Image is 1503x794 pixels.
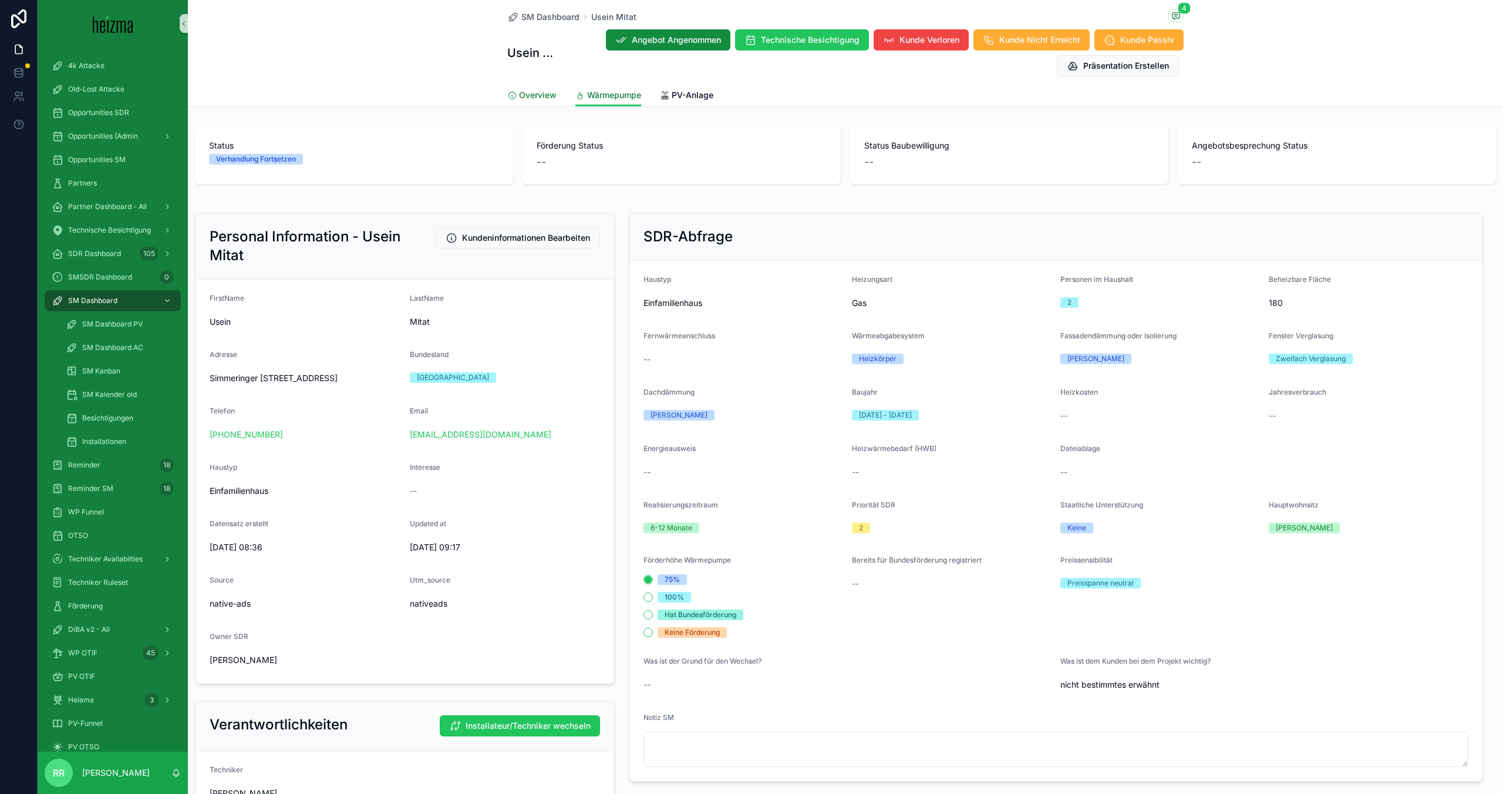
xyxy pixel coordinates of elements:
span: PV-Funnel [68,719,103,728]
span: -- [852,466,859,478]
span: Förderung Status [537,140,827,152]
span: Fenster Verglasung [1269,331,1333,340]
div: 3 [144,693,159,707]
span: SMSDR Dashboard [68,272,132,282]
a: Techniker Ruleset [45,572,181,593]
span: SM Kanban [82,366,120,376]
span: SDR Dashboard [68,249,121,258]
button: Angebot Angenommen [606,29,730,51]
a: PV-Anlage [660,85,713,108]
span: Telefon [210,406,235,415]
span: Personen im Haushalt [1060,275,1133,284]
span: Was ist der Grund für den Wechsel? [643,657,761,665]
span: native-ads [210,598,400,610]
a: Heiama3 [45,689,181,711]
span: Status Baubewilligung [864,140,1154,152]
span: Angebotsbesprechung Status [1192,140,1482,152]
span: Priorität SDR [852,500,895,509]
span: SM Dashboard [68,296,117,305]
img: App logo [93,14,133,33]
button: Präsentation Erstellen [1057,55,1179,76]
span: Reminder SM [68,484,113,493]
span: Förderung [68,601,103,611]
span: Einfamilienhaus [643,297,843,309]
a: Technische Besichtigung [45,220,181,241]
a: Opportunities (Admin [45,126,181,147]
button: Kunde Verloren [874,29,969,51]
a: SM Dashboard PV [59,314,181,335]
span: -- [1060,410,1067,422]
span: Usein Mitat [591,11,636,23]
span: Kunde Nicht Erreicht [999,34,1080,46]
span: Overview [519,89,557,101]
a: [PHONE_NUMBER] [210,429,283,440]
span: Techniker [210,765,243,774]
div: 75% [665,574,680,585]
span: Energieausweis [643,444,696,453]
span: Reminder [68,460,100,470]
a: SM Dashboard AC [59,337,181,358]
span: Old-Lost Attacke [68,85,124,94]
span: Mitat [410,316,601,328]
div: 18 [160,458,174,472]
span: Was ist dem Kunden bei dem Projekt wichtig? [1060,657,1211,665]
span: nativeads [410,598,601,610]
a: Techniker Availabilties [45,549,181,570]
span: Kundeninformationen Bearbeiten [462,232,590,244]
span: Opportunities SDR [68,108,129,117]
span: Beheizbare Fläche [1269,275,1331,284]
span: Kunde Verloren [899,34,959,46]
button: Kunde Passiv [1094,29,1184,51]
span: [PERSON_NAME] [210,654,277,666]
span: Heizwärmebedarf (HWB) [852,444,936,453]
span: Haustyp [210,463,237,472]
span: WP Funnel [68,507,104,517]
div: Heizkörper [859,354,897,364]
button: Kunde Nicht Erreicht [973,29,1090,51]
span: FirstName [210,294,244,302]
a: Partner Dashboard - All [45,196,181,217]
span: Realisierungszeitraum [643,500,718,509]
a: OTSO [45,525,181,546]
span: Opportunities SM [68,155,126,164]
span: LastName [410,294,444,302]
span: Installateur/Techniker wechseln [466,720,591,732]
div: 0 [160,270,174,284]
span: -- [643,679,651,691]
span: Source [210,576,234,584]
div: [DATE] - [DATE] [859,410,912,420]
span: -- [1192,154,1201,170]
span: Förderhöhe Wärmepumpe [643,556,731,564]
a: Förderung [45,595,181,617]
span: Techniker Ruleset [68,578,128,587]
span: Fassadendämmung oder Isolierung [1060,331,1177,340]
a: SM Dashboard [507,11,579,23]
div: 18 [160,482,174,496]
a: Installationen [59,431,181,452]
span: Usein [210,316,400,328]
a: Opportunities SM [45,149,181,170]
span: Dateiablage [1060,444,1100,453]
h2: Personal Information - Usein Mitat [210,227,436,265]
a: Reminder SM18 [45,478,181,499]
a: 4k Attacke [45,55,181,76]
a: PV OTIF [45,666,181,687]
span: Notiz SM [643,713,674,722]
span: Bereits für Bundesförderung registriert [852,556,982,564]
span: Technische Besichtigung [761,34,860,46]
span: Hauptwohnsitz [1269,500,1319,509]
span: Owner SDR [210,632,248,641]
a: Reminder18 [45,455,181,476]
span: Simmeringer [STREET_ADDRESS] [210,372,400,384]
span: 180 [1269,297,1468,309]
div: 105 [140,247,159,261]
span: PV-Anlage [672,89,713,101]
span: Fernwärmeanschluss [643,331,715,340]
a: Wärmepumpe [575,85,641,107]
a: SM Kanban [59,361,181,382]
span: SM Dashboard AC [82,343,143,352]
p: [PERSON_NAME] [82,767,150,779]
div: scrollable content [38,47,188,752]
a: Partners [45,173,181,194]
a: WP Funnel [45,502,181,523]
